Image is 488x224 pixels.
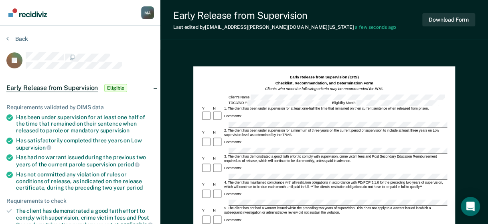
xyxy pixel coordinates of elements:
[16,114,154,134] div: Has been under supervision for at least one half of the time that remained on their sentence when...
[173,10,396,21] div: Early Release from Supervision
[223,128,447,137] div: 2. The client has been under supervision for a minimum of three years on the current period of su...
[16,171,154,191] div: Has not committed any violation of rules or conditions of release, as indicated on the release ce...
[201,182,212,187] div: Y
[6,104,154,111] div: Requirements validated by OIMS data
[223,206,447,215] div: 5. The client has not had a warrant issued within the preceding two years of supervision. This do...
[461,197,480,216] div: Open Intercom Messenger
[275,81,373,85] strong: Checklist, Recommendation, and Determination Form
[173,24,396,30] div: Last edited by [EMAIL_ADDRESS][PERSON_NAME][DOMAIN_NAME][US_STATE]
[212,130,223,135] div: N
[126,184,143,191] span: period
[422,13,475,26] button: Download Form
[331,100,439,106] div: Eligibility Month:
[16,144,51,151] span: supervision
[201,130,212,135] div: Y
[104,84,127,92] span: Eligible
[16,154,154,168] div: Has had no warrant issued during the previous two years of the current parole supervision
[223,192,242,197] div: Comments:
[8,8,47,17] img: Recidiviz
[6,84,98,92] span: Early Release from Supervision
[223,166,242,171] div: Comments:
[201,156,212,161] div: Y
[223,180,447,189] div: 4. The client has maintained compliance with all restitution obligations in accordance with PD/PO...
[212,182,223,187] div: N
[265,87,383,91] em: Clients who meet the following criteria may be recommended for ERS.
[100,127,130,134] span: supervision
[212,106,223,111] div: N
[227,100,331,106] div: TDCJ/SID #:
[355,24,396,30] span: a few seconds ago
[223,154,447,163] div: 3. The client has demonstrated a good faith effort to comply with supervision, crime victim fees ...
[227,94,446,100] div: Client's Name:
[6,35,28,42] button: Back
[223,218,242,223] div: Comments:
[212,156,223,161] div: N
[141,6,154,19] button: Profile dropdown button
[223,106,447,111] div: 1. The client has been under supervision for at least one-half the time that remained on their cu...
[6,198,154,204] div: Requirements to check
[212,208,223,213] div: N
[117,161,140,168] span: period
[141,6,154,19] div: M A
[223,114,242,118] div: Comments:
[223,140,242,145] div: Comments:
[16,137,154,151] div: Has satisfactorily completed three years on Low
[290,75,358,79] strong: Early Release from Supervision (ERS)
[201,208,212,213] div: Y
[201,106,212,111] div: Y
